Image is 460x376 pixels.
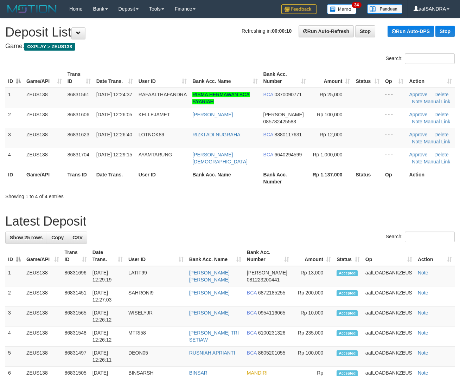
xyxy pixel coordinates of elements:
[247,330,257,336] span: BCA
[68,132,89,137] span: 86831623
[274,92,302,97] span: Copy 0370090771 to clipboard
[337,310,358,316] span: Accepted
[406,68,455,88] th: Action: activate to sort column ascending
[424,139,451,144] a: Manual Link
[263,119,296,124] span: Copy 085782425583 to clipboard
[263,152,273,157] span: BCA
[189,350,235,356] a: RUSNIAH APRIANTI
[409,152,427,157] a: Approve
[272,28,292,34] strong: 00:00:10
[68,152,89,157] span: 86831704
[90,346,126,367] td: [DATE] 12:26:11
[263,132,273,137] span: BCA
[68,232,87,244] a: CSV
[5,25,455,39] h1: Deposit List
[192,152,248,164] a: [PERSON_NAME][DEMOGRAPHIC_DATA]
[337,350,358,356] span: Accepted
[126,346,186,367] td: DEON05
[5,43,455,50] h4: Game:
[292,286,334,306] td: Rp 200,000
[5,306,24,326] td: 3
[386,232,455,242] label: Search:
[62,326,90,346] td: 86831548
[24,88,65,108] td: ZEUS138
[405,53,455,64] input: Search:
[274,132,302,137] span: Copy 8380117631 to clipboard
[261,68,309,88] th: Bank Acc. Number: activate to sort column ascending
[418,350,428,356] a: Note
[355,25,375,37] a: Stop
[62,266,90,286] td: 86831696
[367,4,402,14] img: panduan.png
[363,266,415,286] td: aafLOADBANKZEUS
[5,346,24,367] td: 5
[292,326,334,346] td: Rp 235,000
[309,168,353,188] th: Rp 1.137.000
[434,152,448,157] a: Delete
[24,43,75,51] span: OXPLAY > ZEUS138
[247,310,257,316] span: BCA
[405,232,455,242] input: Search:
[62,346,90,367] td: 86831497
[192,132,240,137] a: RIZKI ADI NUGRAHA
[292,346,334,367] td: Rp 100,000
[5,246,24,266] th: ID: activate to sort column descending
[353,68,382,88] th: Status: activate to sort column ascending
[5,88,24,108] td: 1
[247,270,287,275] span: [PERSON_NAME]
[317,112,342,117] span: Rp 100,000
[126,326,186,346] td: MTRI58
[320,132,343,137] span: Rp 12,000
[94,168,136,188] th: Date Trans.
[247,290,257,296] span: BCA
[189,330,239,343] a: [PERSON_NAME] TRI SETIAW
[189,290,230,296] a: [PERSON_NAME]
[5,128,24,148] td: 3
[24,168,65,188] th: Game/API
[189,310,230,316] a: [PERSON_NAME]
[192,92,249,104] a: RISMA HERMAWAN BCA SYARIAH
[24,306,62,326] td: ZEUS138
[5,4,59,14] img: MOTION_logo.png
[192,112,233,117] a: [PERSON_NAME]
[96,132,132,137] span: [DATE] 12:26:40
[96,92,132,97] span: [DATE] 12:24:37
[190,68,260,88] th: Bank Acc. Name: activate to sort column ascending
[62,246,90,266] th: Trans ID: activate to sort column ascending
[363,326,415,346] td: aafLOADBANKZEUS
[382,128,406,148] td: - - -
[258,310,286,316] span: Copy 0954116065 to clipboard
[24,246,62,266] th: Game/API: activate to sort column ascending
[434,132,448,137] a: Delete
[96,112,132,117] span: [DATE] 12:26:05
[5,214,455,228] h1: Latest Deposit
[5,286,24,306] td: 2
[386,53,455,64] label: Search:
[90,326,126,346] td: [DATE] 12:26:12
[352,2,361,8] span: 34
[5,168,24,188] th: ID
[126,266,186,286] td: LATIF99
[263,92,273,97] span: BCA
[189,270,230,283] a: [PERSON_NAME] [PERSON_NAME]
[418,370,428,376] a: Note
[24,68,65,88] th: Game/API: activate to sort column ascending
[65,68,94,88] th: Trans ID: activate to sort column ascending
[24,266,62,286] td: ZEUS138
[68,112,89,117] span: 86831606
[412,119,422,124] a: Note
[292,266,334,286] td: Rp 13,000
[363,246,415,266] th: Op: activate to sort column ascending
[409,92,427,97] a: Approve
[24,148,65,168] td: ZEUS138
[363,346,415,367] td: aafLOADBANKZEUS
[90,286,126,306] td: [DATE] 12:27:03
[382,68,406,88] th: Op: activate to sort column ascending
[292,306,334,326] td: Rp 10,000
[242,28,292,34] span: Refreshing in:
[309,68,353,88] th: Amount: activate to sort column ascending
[424,99,451,104] a: Manual Link
[65,168,94,188] th: Trans ID
[51,235,64,240] span: Copy
[320,92,343,97] span: Rp 25,000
